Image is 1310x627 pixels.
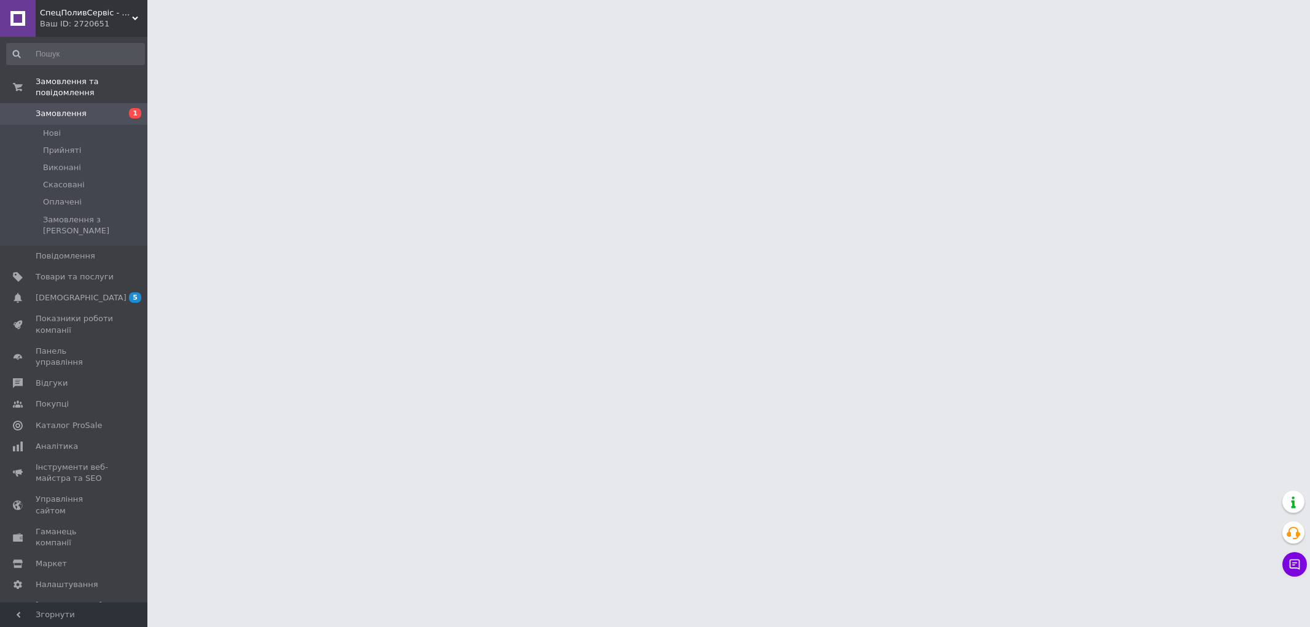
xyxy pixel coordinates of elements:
span: Налаштування [36,579,98,590]
span: Повідомлення [36,251,95,262]
span: Гаманець компанії [36,526,114,548]
span: Каталог ProSale [36,420,102,431]
span: Управління сайтом [36,494,114,516]
span: 5 [129,292,141,303]
span: Замовлення та повідомлення [36,76,147,98]
span: Виконані [43,162,81,173]
span: Відгуки [36,378,68,389]
button: Чат з покупцем [1282,552,1307,577]
span: Нові [43,128,61,139]
span: Замовлення з [PERSON_NAME] [43,214,144,236]
span: СпецПоливСервіс - cистеми автоматичного поливу Hunter. [40,7,132,18]
span: Панель управління [36,346,114,368]
input: Пошук [6,43,145,65]
span: Аналітика [36,441,78,452]
span: Оплачені [43,197,82,208]
div: Ваш ID: 2720651 [40,18,147,29]
span: Показники роботи компанії [36,313,114,335]
span: Інструменти веб-майстра та SEO [36,462,114,484]
span: Товари та послуги [36,271,114,282]
span: Маркет [36,558,67,569]
span: 1 [129,108,141,119]
span: Покупці [36,399,69,410]
span: Прийняті [43,145,81,156]
span: Замовлення [36,108,87,119]
span: [DEMOGRAPHIC_DATA] [36,292,127,303]
span: Скасовані [43,179,85,190]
